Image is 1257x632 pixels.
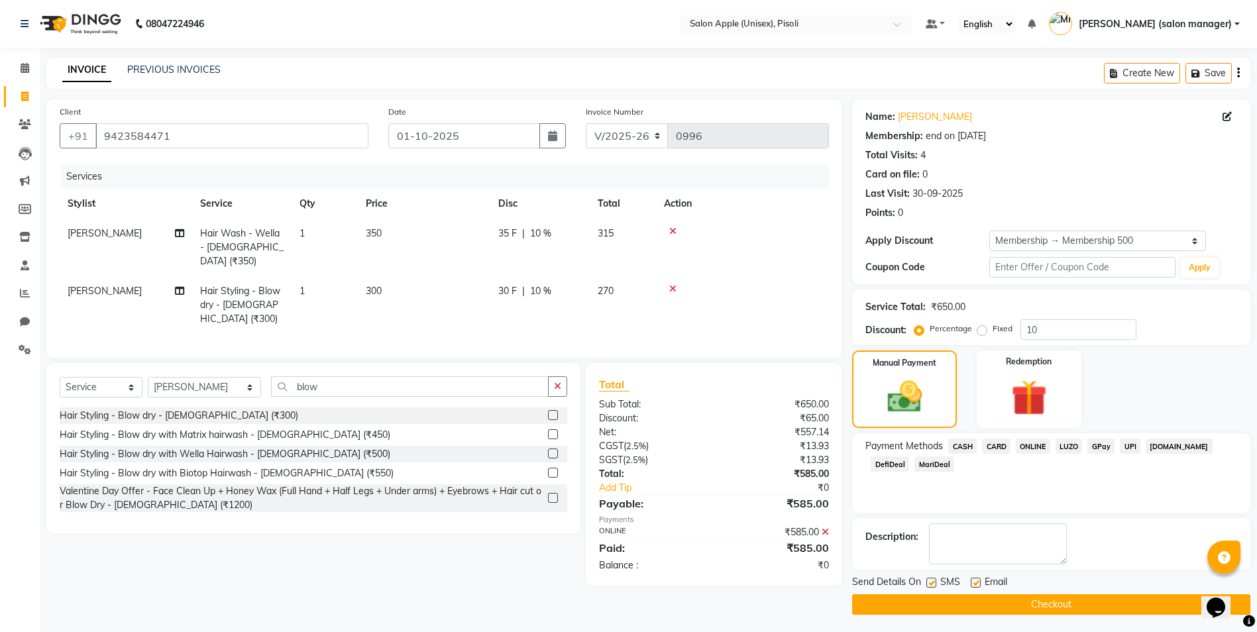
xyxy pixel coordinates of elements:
[61,164,839,189] div: Services
[948,439,977,454] span: CASH
[530,227,551,240] span: 10 %
[60,466,394,480] div: Hair Styling - Blow dry with Biotop Hairwash - [DEMOGRAPHIC_DATA] (₹550)
[589,558,714,572] div: Balance :
[589,439,714,453] div: ( )
[714,453,840,467] div: ₹13.93
[586,106,643,118] label: Invoice Number
[626,441,646,451] span: 2.5%
[714,525,840,539] div: ₹585.00
[871,456,909,472] span: DefiDeal
[714,558,840,572] div: ₹0
[599,454,623,466] span: SGST
[1016,439,1050,454] span: ONLINE
[865,323,906,337] div: Discount:
[982,439,1011,454] span: CARD
[865,234,989,248] div: Apply Discount
[1000,376,1058,420] img: _gift.svg
[589,525,714,539] div: ONLINE
[60,106,81,118] label: Client
[1049,12,1072,35] img: Mrs. Poonam Bansal (salon manager)
[60,447,390,461] div: Hair Styling - Blow dry with Wella Hairwash - [DEMOGRAPHIC_DATA] (₹500)
[898,110,972,124] a: [PERSON_NAME]
[530,284,551,298] span: 10 %
[589,481,735,495] a: Add Tip
[522,227,525,240] span: |
[62,58,111,82] a: INVOICE
[714,425,840,439] div: ₹557.14
[127,64,221,76] a: PREVIOUS INVOICES
[865,187,910,201] div: Last Visit:
[599,514,829,525] div: Payments
[388,106,406,118] label: Date
[1201,579,1244,619] iframe: chat widget
[930,323,972,335] label: Percentage
[498,227,517,240] span: 35 F
[865,439,943,453] span: Payment Methods
[714,411,840,425] div: ₹65.00
[714,397,840,411] div: ₹650.00
[60,189,192,219] th: Stylist
[358,189,490,219] th: Price
[914,456,954,472] span: MariDeal
[490,189,590,219] th: Disc
[60,123,97,148] button: +91
[1079,17,1232,31] span: [PERSON_NAME] (salon manager)
[1181,258,1219,278] button: Apply
[920,148,926,162] div: 4
[931,300,965,314] div: ₹650.00
[589,453,714,467] div: ( )
[852,594,1250,615] button: Checkout
[60,428,390,442] div: Hair Styling - Blow dry with Matrix hairwash - [DEMOGRAPHIC_DATA] (₹450)
[60,409,298,423] div: Hair Styling - Blow dry - [DEMOGRAPHIC_DATA] (₹300)
[877,377,933,417] img: _cash.svg
[300,285,305,297] span: 1
[714,467,840,481] div: ₹585.00
[714,439,840,453] div: ₹13.93
[598,285,614,297] span: 270
[865,148,918,162] div: Total Visits:
[589,425,714,439] div: Net:
[1056,439,1083,454] span: LUZO
[1146,439,1213,454] span: [DOMAIN_NAME]
[498,284,517,298] span: 30 F
[366,227,382,239] span: 350
[589,397,714,411] div: Sub Total:
[1087,439,1115,454] span: GPay
[34,5,125,42] img: logo
[865,300,926,314] div: Service Total:
[271,376,549,397] input: Search or Scan
[60,484,543,512] div: Valentine Day Offer - Face Clean Up + Honey Wax (Full Hand + Half Legs + Under arms) + Eyebrows +...
[522,284,525,298] span: |
[714,496,840,511] div: ₹585.00
[865,260,989,274] div: Coupon Code
[912,187,963,201] div: 30-09-2025
[852,575,921,592] span: Send Details On
[735,481,839,495] div: ₹0
[598,227,614,239] span: 315
[993,323,1012,335] label: Fixed
[200,285,280,325] span: Hair Styling - Blow dry - [DEMOGRAPHIC_DATA] (₹300)
[714,540,840,556] div: ₹585.00
[366,285,382,297] span: 300
[599,440,624,452] span: CGST
[865,206,895,220] div: Points:
[589,411,714,425] div: Discount:
[68,285,142,297] span: [PERSON_NAME]
[590,189,656,219] th: Total
[656,189,829,219] th: Action
[68,227,142,239] span: [PERSON_NAME]
[146,5,204,42] b: 08047224946
[292,189,358,219] th: Qty
[1104,63,1180,83] button: Create New
[865,129,923,143] div: Membership:
[865,530,918,544] div: Description:
[589,496,714,511] div: Payable:
[626,454,645,465] span: 2.5%
[1185,63,1232,83] button: Save
[589,467,714,481] div: Total:
[95,123,368,148] input: Search by Name/Mobile/Email/Code
[922,168,928,182] div: 0
[1120,439,1140,454] span: UPI
[200,227,284,267] span: Hair Wash - Wella - [DEMOGRAPHIC_DATA] (₹350)
[865,168,920,182] div: Card on file:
